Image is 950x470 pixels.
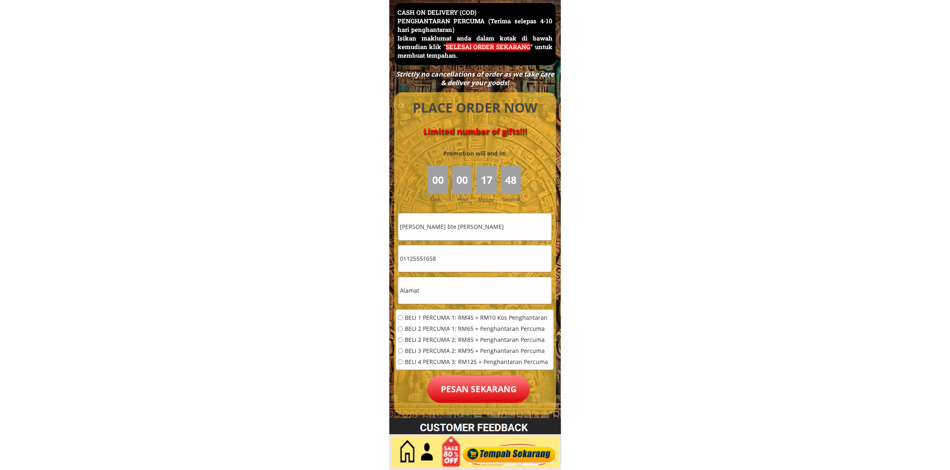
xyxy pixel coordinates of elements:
span: BELI 2 PERCUMA 1: RM65 + Penghantaran Percuma [405,326,548,332]
input: Nama [398,213,552,240]
input: Telefon [398,245,552,272]
h4: Limited number of gifts!!! [404,127,547,136]
h3: Minute [478,196,496,204]
div: Strictly no cancellations of order as we take care & deliver your goods! [393,70,557,87]
h3: Promotion will end in: [429,149,521,158]
span: SELESAI ORDER SEKARANG [446,43,530,51]
h3: Day [431,195,451,203]
h3: CASH ON DELIVERY (COD) PENGHANTARAN PERCUMA (Terima selepas 4-10 hari penghantaran) Isikan maklum... [398,8,552,60]
span: BELI 3 PERCUMA 2: RM95 + Penghantaran Percuma [405,348,548,354]
p: Pesan sekarang [427,375,530,403]
span: BELI 2 PERCUMA 2: RM85 + Penghantaran Percuma [405,337,548,343]
span: BELI 1 PERCUMA 1: RM45 + RM10 Kos Penghantaran [405,315,548,321]
input: Alamat [398,277,552,304]
span: BELI 4 PERCUMA 3: RM125 + Penghantaran Percuma [405,359,548,365]
h3: Hour [457,195,474,203]
h4: PLACE ORDER NOW [404,99,547,117]
h3: Second [503,195,523,203]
